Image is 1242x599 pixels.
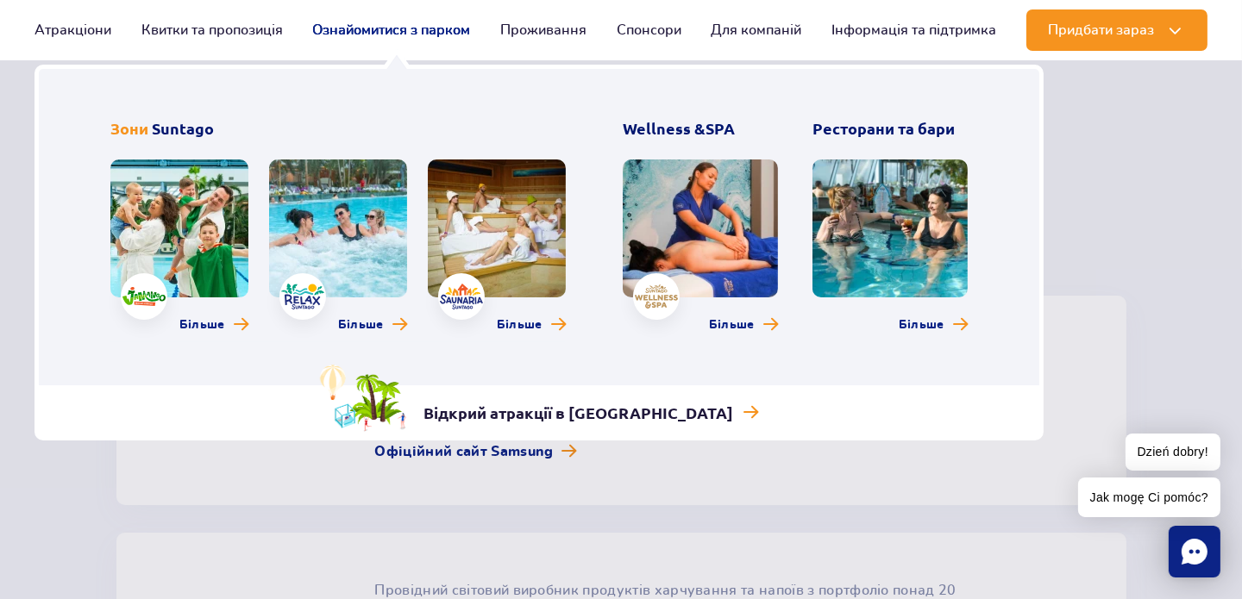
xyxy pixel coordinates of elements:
a: Інформація та підтримка [831,9,996,51]
span: Wellness & [623,120,735,137]
span: Більше [899,316,944,334]
a: Докладніше про зону Saunaria [497,316,566,334]
h3: Ресторани та бари [812,118,968,139]
span: Dzień dobry! [1126,434,1220,471]
a: Квитки та пропозиція [141,9,283,51]
span: Більше [179,316,225,334]
a: Спонсори [617,9,681,51]
a: Проживання [500,9,586,51]
a: Докладніше про зону Jamango [179,316,248,334]
span: Зони [110,120,148,137]
span: Jak mogę Ci pomóc? [1078,477,1220,517]
a: Докладніше про ресторани та бари [899,316,968,334]
div: Chat [1169,526,1220,577]
p: Відкрий атракції в [GEOGRAPHIC_DATA] [423,402,733,423]
button: Придбати зараз [1026,9,1207,51]
span: Більше [709,316,755,334]
span: SPA [706,120,735,137]
span: Suntago [152,120,214,137]
a: Докладніше про зону Relax [338,316,407,334]
span: Більше [497,316,543,334]
a: Відкрий атракції в [GEOGRAPHIC_DATA] [320,365,758,432]
a: Для компаній [712,9,802,51]
a: Ознайомитися з парком [312,9,470,51]
span: Більше [338,316,384,334]
span: Придбати зараз [1048,22,1154,38]
a: Атракціони [34,9,111,51]
a: Докладніше про Wellness & SPA [709,316,778,334]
